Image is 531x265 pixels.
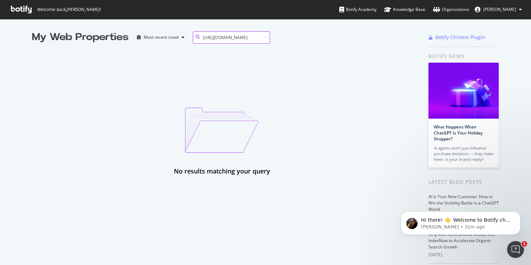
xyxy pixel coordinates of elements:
[434,145,493,162] div: AI agents don’t just influence purchase decisions — they make them. Is your brand ready?
[428,194,499,212] a: AI Is Your New Customer: How to Win the Visibility Battle in a ChatGPT World
[384,6,425,13] div: Knowledge Base
[37,7,100,12] span: Welcome back, [PERSON_NAME] !
[144,35,179,39] div: Most recent crawl
[193,31,270,44] input: Search
[185,108,258,153] img: emptyProjectImage
[428,63,499,119] img: What Happens When ChatGPT Is Your Holiday Shopper?
[428,252,499,258] div: [DATE]
[469,4,527,15] button: [PERSON_NAME]
[339,6,376,13] div: Botify Academy
[134,32,187,43] button: Most recent crawl
[507,241,524,258] iframe: Intercom live chat
[428,52,499,60] div: Botify news
[174,167,270,176] div: No results matching your query
[428,34,485,41] a: Botify Chrome Plugin
[522,241,527,247] span: 1
[434,124,483,142] a: What Happens When ChatGPT Is Your Holiday Shopper?
[433,6,469,13] div: Organizations
[428,178,499,186] div: Latest Blog Posts
[435,34,485,41] div: Botify Chrome Plugin
[428,231,496,250] a: Why Mid-Sized Brands Should Use IndexNow to Accelerate Organic Search Growth
[32,30,129,44] div: My Web Properties
[391,197,531,246] iframe: Intercom notifications message
[483,6,516,12] span: Haley Hammock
